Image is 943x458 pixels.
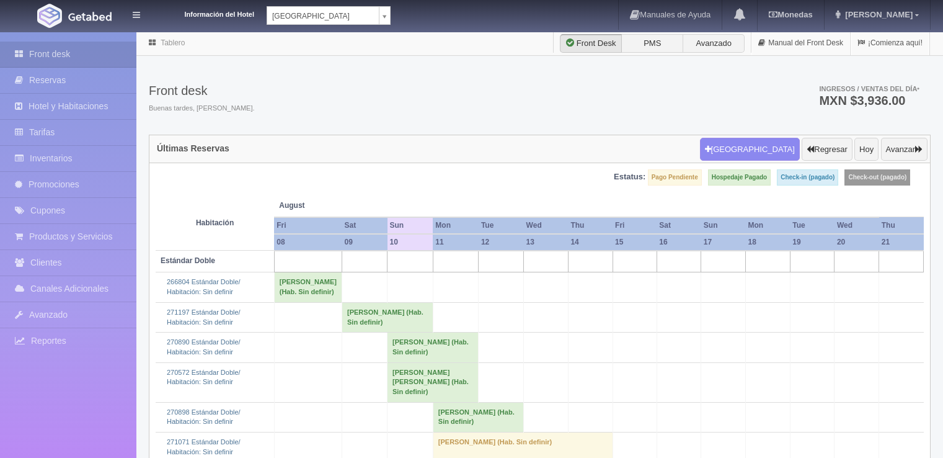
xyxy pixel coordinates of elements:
label: Check-out (pagado) [844,169,910,186]
th: Wed [524,217,569,234]
h4: Últimas Reservas [157,144,229,153]
a: [GEOGRAPHIC_DATA] [267,6,391,25]
th: 13 [524,234,569,251]
b: Estándar Doble [161,256,215,265]
a: Manual del Front Desk [751,31,850,55]
label: Pago Pendiente [648,169,702,186]
span: [PERSON_NAME] [842,10,913,19]
th: 09 [342,234,387,251]
th: 21 [879,234,924,251]
th: 19 [790,234,835,251]
a: Tablero [161,38,185,47]
img: Getabed [37,4,62,28]
th: 11 [433,234,479,251]
a: 271071 Estándar Doble/Habitación: Sin definir [167,438,241,456]
a: ¡Comienza aquí! [851,31,929,55]
label: Estatus: [614,171,645,183]
td: [PERSON_NAME] (Hab. Sin definir) [433,402,523,432]
th: Mon [433,217,479,234]
span: Buenas tardes, [PERSON_NAME]. [149,104,255,114]
img: Getabed [68,12,112,21]
button: Avanzar [881,138,928,161]
th: 15 [613,234,657,251]
a: 270898 Estándar Doble/Habitación: Sin definir [167,408,241,426]
span: Ingresos / Ventas del día [819,85,919,92]
td: [PERSON_NAME] (Hab. Sin definir) [274,272,342,302]
th: Tue [479,217,524,234]
th: 10 [387,234,433,251]
th: 08 [274,234,342,251]
a: 270572 Estándar Doble/Habitación: Sin definir [167,369,241,386]
th: Sun [387,217,433,234]
th: 18 [746,234,790,251]
th: 16 [657,234,701,251]
th: Thu [879,217,924,234]
label: PMS [621,34,683,53]
th: Thu [568,217,613,234]
label: Check-in (pagado) [777,169,838,186]
th: Mon [746,217,790,234]
th: 20 [835,234,879,251]
a: 266804 Estándar Doble/Habitación: Sin definir [167,278,241,295]
th: Sun [701,217,746,234]
label: Avanzado [683,34,745,53]
dt: Información del Hotel [155,6,254,20]
button: Regresar [802,138,852,161]
a: 271197 Estándar Doble/Habitación: Sin definir [167,308,241,326]
th: Wed [835,217,879,234]
h3: MXN $3,936.00 [819,94,919,107]
span: August [279,200,382,211]
th: Tue [790,217,835,234]
h3: Front desk [149,84,255,97]
th: Fri [274,217,342,234]
label: Hospedaje Pagado [708,169,771,186]
b: Monedas [769,10,812,19]
th: 12 [479,234,524,251]
button: Hoy [854,138,879,161]
label: Front Desk [560,34,622,53]
button: [GEOGRAPHIC_DATA] [700,138,800,161]
a: 270890 Estándar Doble/Habitación: Sin definir [167,338,241,356]
td: [PERSON_NAME] (Hab. Sin definir) [387,333,479,362]
th: Sat [342,217,387,234]
th: Fri [613,217,657,234]
th: 14 [568,234,613,251]
td: [PERSON_NAME] [PERSON_NAME] (Hab. Sin definir) [387,362,479,402]
th: Sat [657,217,701,234]
strong: Habitación [196,218,234,227]
span: [GEOGRAPHIC_DATA] [272,7,374,25]
td: [PERSON_NAME] (Hab. Sin definir) [342,302,433,332]
th: 17 [701,234,746,251]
